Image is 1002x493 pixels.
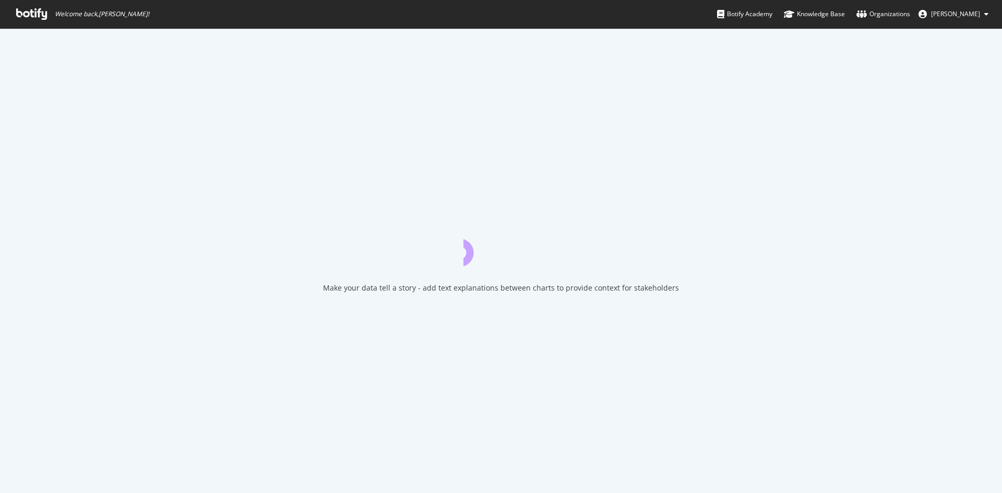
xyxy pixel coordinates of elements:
div: animation [463,229,539,266]
span: Benoit Legeret [931,9,980,18]
div: Make your data tell a story - add text explanations between charts to provide context for stakeho... [323,283,679,293]
span: Welcome back, [PERSON_NAME] ! [55,10,149,18]
button: [PERSON_NAME] [910,6,997,22]
div: Knowledge Base [784,9,845,19]
div: Botify Academy [717,9,772,19]
div: Organizations [856,9,910,19]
